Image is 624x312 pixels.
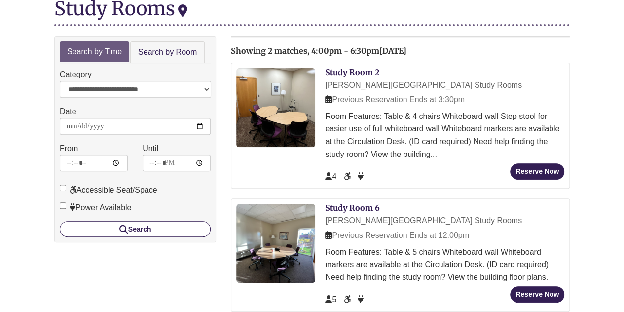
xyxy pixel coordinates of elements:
label: Category [60,68,92,81]
span: , 4:00pm - 6:30pm[DATE] [307,46,406,56]
input: Accessible Seat/Space [60,185,66,191]
button: Reserve Now [510,163,564,180]
div: Room Features: Table & 4 chairs Whiteboard wall Step stool for easier use of full whiteboard wall... [325,110,564,160]
span: Accessible Seat/Space [344,295,353,304]
label: From [60,142,78,155]
label: Date [60,105,76,118]
span: Power Available [358,172,364,181]
img: Study Room 2 [236,68,315,147]
span: Accessible Seat/Space [344,172,353,181]
div: [PERSON_NAME][GEOGRAPHIC_DATA] Study Rooms [325,214,564,227]
span: Previous Reservation Ends at 12:00pm [325,231,469,239]
label: Accessible Seat/Space [60,184,157,196]
div: [PERSON_NAME][GEOGRAPHIC_DATA] Study Rooms [325,79,564,92]
span: The capacity of this space [325,172,336,181]
h2: Showing 2 matches [231,47,570,56]
span: Power Available [358,295,364,304]
span: Previous Reservation Ends at 3:30pm [325,95,465,104]
label: Power Available [60,201,132,214]
div: Room Features: Table & 5 chairs Whiteboard wall Whiteboard markers are available at the Circulati... [325,246,564,284]
input: Power Available [60,202,66,209]
a: Search by Time [60,41,129,63]
a: Study Room 2 [325,67,379,77]
button: Reserve Now [510,286,564,303]
a: Search by Room [130,41,205,64]
a: Study Room 6 [325,203,380,213]
label: Until [143,142,158,155]
button: Search [60,221,211,237]
span: The capacity of this space [325,295,336,304]
img: Study Room 6 [236,204,315,283]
